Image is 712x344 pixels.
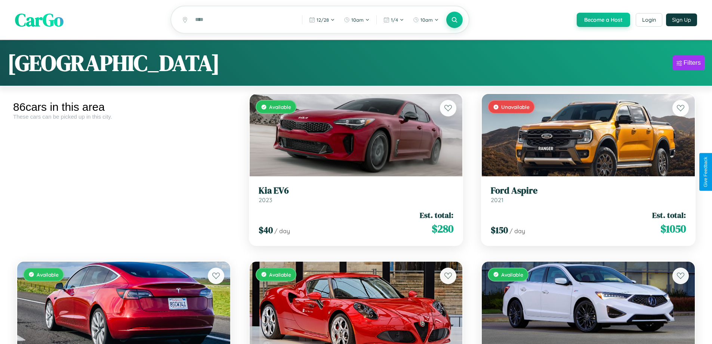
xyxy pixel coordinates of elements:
span: 2023 [259,196,272,204]
h1: [GEOGRAPHIC_DATA] [7,48,220,78]
span: Available [501,271,523,278]
span: $ 280 [432,221,453,236]
button: Filters [673,55,705,70]
span: 1 / 4 [391,17,398,23]
span: $ 150 [491,224,508,236]
span: Unavailable [501,104,530,110]
h3: Kia EV6 [259,185,454,196]
button: 12/28 [305,14,339,26]
div: These cars can be picked up in this city. [13,113,234,120]
div: Filters [684,59,701,67]
span: 10am [420,17,433,23]
span: 12 / 28 [317,17,329,23]
button: Sign Up [666,13,697,26]
span: Est. total: [420,210,453,220]
span: 10am [351,17,364,23]
span: Est. total: [652,210,686,220]
a: Ford Aspire2021 [491,185,686,204]
button: Become a Host [577,13,630,27]
span: Available [37,271,59,278]
span: Available [269,271,291,278]
a: Kia EV62023 [259,185,454,204]
span: / day [509,227,525,235]
span: CarGo [15,7,64,32]
span: Available [269,104,291,110]
span: $ 1050 [660,221,686,236]
span: / day [274,227,290,235]
span: $ 40 [259,224,273,236]
div: 86 cars in this area [13,101,234,113]
span: 2021 [491,196,503,204]
button: 10am [409,14,443,26]
button: 10am [340,14,373,26]
button: Login [636,13,662,27]
button: 1/4 [380,14,408,26]
div: Give Feedback [703,157,708,187]
h3: Ford Aspire [491,185,686,196]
